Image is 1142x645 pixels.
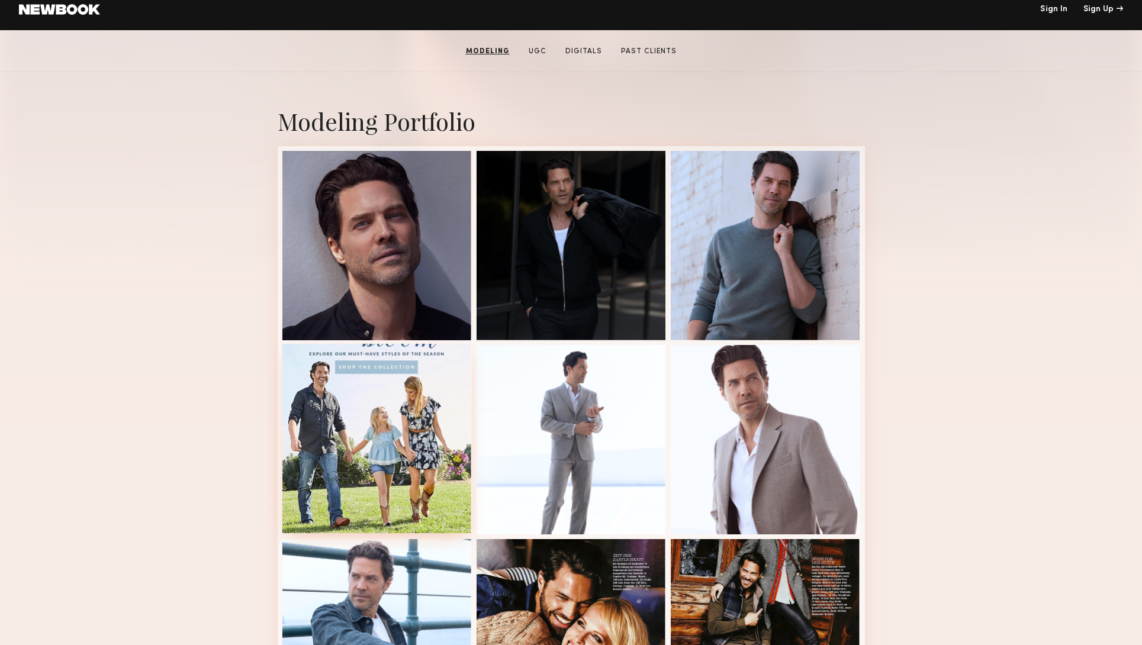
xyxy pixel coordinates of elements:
a: UGC [524,46,551,57]
a: Digitals [561,46,607,57]
div: Sign Up [1083,5,1123,14]
div: Modeling Portfolio [278,105,865,137]
a: Sign In [1040,5,1067,14]
a: Modeling [461,46,514,57]
a: Past Clients [616,46,681,57]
